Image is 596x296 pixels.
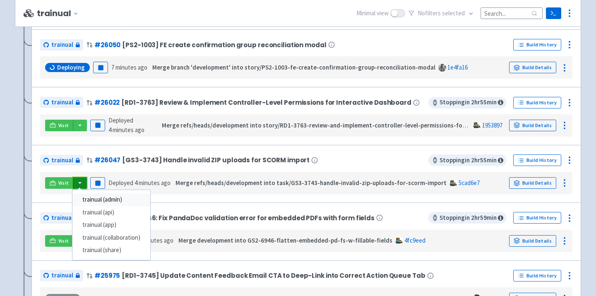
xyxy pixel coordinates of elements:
[72,206,150,219] a: trainual (api)
[513,97,561,108] a: Build History
[428,154,507,166] span: Stopping in 2 hr 55 min
[45,120,73,131] a: Visit
[37,9,82,18] button: trainual
[356,9,389,18] span: Minimal view
[58,238,69,244] span: Visit
[45,235,73,247] a: Visit
[51,98,73,107] span: trainual
[108,116,144,134] span: Deployed
[72,244,150,257] a: trainual (share)
[122,41,326,48] span: [PS2-1003] FE create confirmation group reconciliation modal
[90,120,105,131] button: Pause
[90,177,105,189] button: Pause
[51,213,73,223] span: trainual
[509,120,556,131] a: Build Details
[404,236,425,244] a: 4fc9eed
[122,214,375,221] span: GS2-6946: Fix PandaDoc validation error for embedded PDFs with form fields
[51,156,73,165] span: trainual
[513,39,561,51] a: Build History
[94,98,120,107] a: #26022
[162,121,530,129] strong: Merge refs/heads/development into story/RD1-3763-review-and-implement-controller-level-permission...
[72,193,150,206] a: trainual (admin)
[111,63,147,71] time: 7 minutes ago
[122,272,425,279] span: [RD1-3745] Update Content Feedback Email CTA to Deep-Link into Correct Action Queue Tab
[509,62,556,73] a: Build Details
[459,179,480,187] a: 5cad6e7
[447,63,468,71] a: 1e4fa16
[40,270,83,281] a: trainual
[94,41,120,49] a: #26050
[428,97,507,108] span: Stopping in 2 hr 55 min
[546,7,561,19] a: Terminal
[40,155,83,166] a: trainual
[57,63,85,72] span: Deploying
[94,271,120,280] a: #25975
[94,156,120,164] a: #26047
[135,179,171,187] time: 4 minutes ago
[509,235,556,247] a: Build Details
[51,271,73,280] span: trainual
[178,236,392,244] strong: Merge development into GS2-6946-flatten-embedded-pd-fs-w-fillable-fields
[40,212,83,224] a: trainual
[58,122,69,129] span: Visit
[72,231,150,244] a: trainual (collaboration)
[122,156,310,164] span: [GS3-3743] Handle invalid ZIP uploads for SCORM import
[72,219,150,231] a: trainual (app)
[51,40,73,50] span: trainual
[152,63,435,71] strong: Merge branch 'development' into story/PS2-1003-fe-create-confirmation-group-reconciliation-modal
[135,236,173,244] time: 21 minutes ago
[442,9,465,17] span: selected
[108,179,171,187] span: Deployed
[513,154,561,166] a: Build History
[513,270,561,282] a: Build History
[428,212,507,224] span: Stopping in 2 hr 59 min
[40,97,83,108] a: trainual
[40,39,83,51] a: trainual
[418,9,465,18] span: No filter s
[108,126,144,134] time: 4 minutes ago
[481,7,543,19] input: Search...
[121,99,411,106] span: [RD1-3763] Review & Implement Controller-Level Permissions for Interactive Dashboard
[58,180,69,186] span: Visit
[482,121,502,129] a: 1953897
[509,177,556,189] a: Build Details
[175,179,447,187] strong: Merge refs/heads/development into task/GS3-3743-handle-invalid-zip-uploads-for-scorm-import
[45,177,73,189] a: Visit
[93,62,108,73] button: Pause
[513,212,561,224] a: Build History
